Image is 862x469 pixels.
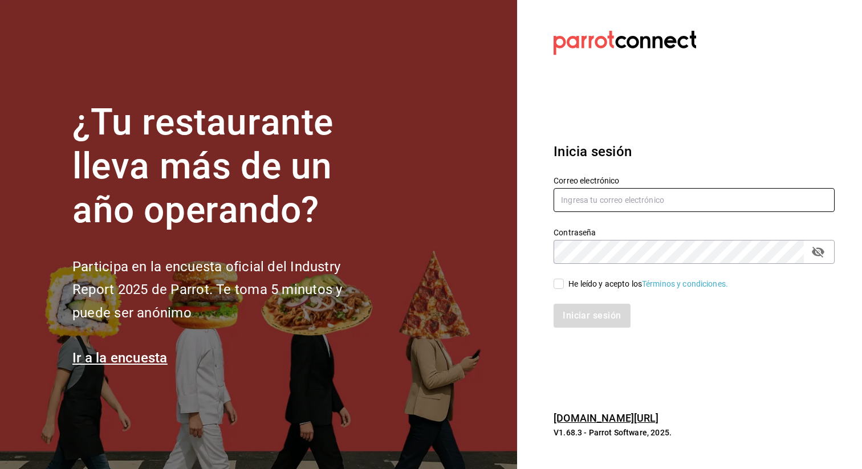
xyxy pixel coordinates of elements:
[642,279,728,288] a: Términos y condiciones.
[568,278,728,290] div: He leído y acepto los
[554,141,835,162] h3: Inicia sesión
[72,255,380,325] h2: Participa en la encuesta oficial del Industry Report 2025 de Parrot. Te toma 5 minutos y puede se...
[554,188,835,212] input: Ingresa tu correo electrónico
[72,350,168,366] a: Ir a la encuesta
[554,177,835,185] label: Correo electrónico
[72,101,380,232] h1: ¿Tu restaurante lleva más de un año operando?
[554,412,658,424] a: [DOMAIN_NAME][URL]
[808,242,828,262] button: passwordField
[554,427,835,438] p: V1.68.3 - Parrot Software, 2025.
[554,229,835,236] label: Contraseña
